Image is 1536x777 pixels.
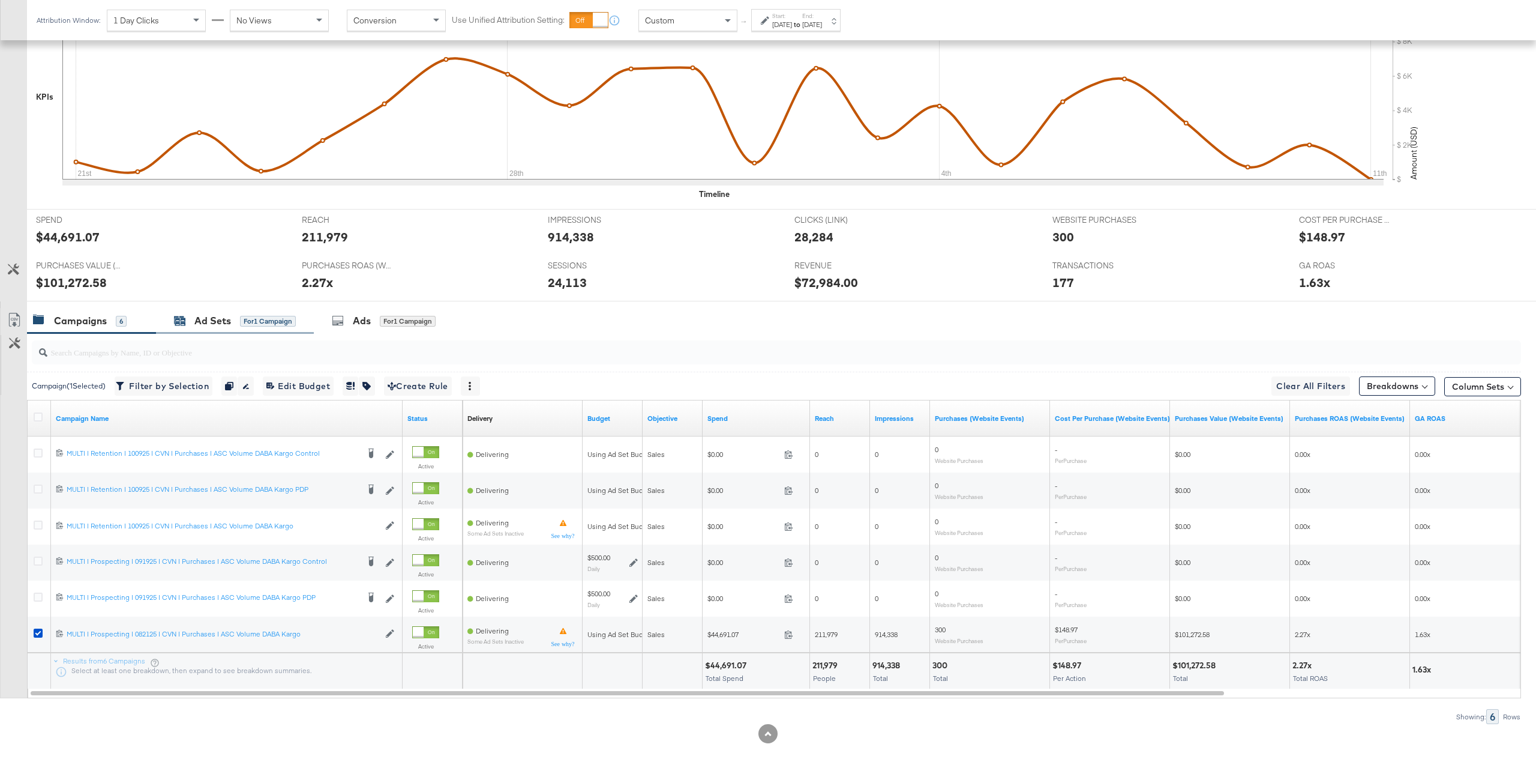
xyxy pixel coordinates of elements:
span: Sales [647,594,665,603]
span: Conversion [353,15,397,26]
span: Custom [645,15,674,26]
sub: Some Ad Sets Inactive [467,638,524,645]
strong: to [792,20,802,29]
span: $0.00 [1175,486,1190,495]
span: 1 Day Clicks [113,15,159,26]
a: The total value of the purchase actions divided by spend tracked by your Custom Audience pixel on... [1295,414,1405,423]
text: Amount (USD) [1408,127,1419,180]
span: - [1055,517,1057,526]
div: 2.27x [1292,660,1315,671]
a: MULTI | Prospecting | 091925 | CVN | Purchases | ASC Volume DABA Kargo PDP [67,593,358,605]
span: Delivering [476,558,509,567]
input: Search Campaigns by Name, ID or Objective [47,336,1381,359]
span: Total [1173,674,1188,683]
span: 0 [935,445,938,454]
div: 300 [1052,228,1074,246]
span: PURCHASES ROAS (WEBSITE EVENTS) [302,260,392,271]
span: Clear All Filters [1276,379,1345,394]
span: 0 [935,589,938,598]
div: 914,338 [548,228,594,246]
span: 0 [935,553,938,562]
span: Delivering [476,518,509,527]
span: $101,272.58 [1175,630,1210,639]
sub: Website Purchases [935,493,983,500]
span: SPEND [36,214,126,226]
span: $0.00 [707,522,779,531]
div: MULTI | Prospecting | 091925 | CVN | Purchases | ASC Volume DABA Kargo Control [67,557,358,566]
span: 2.27x [1295,630,1310,639]
span: Total ROAS [1293,674,1328,683]
div: Campaigns [54,314,107,328]
div: 211,979 [302,228,348,246]
div: $44,691.07 [36,228,100,246]
button: Column Sets [1444,377,1521,396]
span: Total Spend [706,674,743,683]
span: 0.00x [1295,594,1310,603]
sub: Per Purchase [1055,457,1087,464]
span: No Views [236,15,272,26]
a: Your campaign's objective. [647,414,698,423]
sub: Website Purchases [935,457,983,464]
span: 914,338 [875,630,898,639]
div: MULTI | Retention | 100925 | CVN | Purchases | ASC Volume DABA Kargo PDP [67,485,358,494]
span: 0 [875,558,878,567]
sub: Per Purchase [1055,601,1087,608]
span: Delivering [476,486,509,495]
span: Edit Budget [266,379,330,394]
label: Active [412,606,439,614]
span: $0.00 [707,486,779,495]
span: 300 [935,625,946,634]
div: MULTI | Retention | 100925 | CVN | Purchases | ASC Volume DABA Kargo Control [67,449,358,458]
div: [DATE] [772,20,792,29]
span: TRANSACTIONS [1052,260,1142,271]
div: 24,113 [548,274,587,291]
a: MULTI | Retention | 100925 | CVN | Purchases | ASC Volume DABA Kargo [67,521,379,531]
span: $0.00 [707,558,779,567]
span: $0.00 [1175,594,1190,603]
a: MULTI | Prospecting | 091925 | CVN | Purchases | ASC Volume DABA Kargo Control [67,557,358,569]
a: The number of times a purchase was made tracked by your Custom Audience pixel on your website aft... [935,414,1045,423]
span: - [1055,553,1057,562]
sub: Daily [587,565,600,572]
a: The average cost for each purchase tracked by your Custom Audience pixel on your website after pe... [1055,414,1170,423]
span: IMPRESSIONS [548,214,638,226]
a: Shows the current state of your Ad Campaign. [407,414,458,423]
span: 0 [815,558,818,567]
span: Total [873,674,888,683]
a: The total amount spent to date. [707,414,805,423]
span: 0.00x [1415,486,1430,495]
label: Active [412,498,439,506]
span: 0.00x [1295,522,1310,531]
label: Active [412,570,439,578]
div: 6 [1486,709,1499,724]
span: GA ROAS [1299,260,1389,271]
span: 0.00x [1295,450,1310,459]
div: Using Ad Set Budget [587,486,654,495]
a: The number of people your ad was served to. [815,414,865,423]
span: 0.00x [1295,486,1310,495]
div: 211,979 [812,660,841,671]
div: [DATE] [802,20,822,29]
span: $44,691.07 [707,630,779,639]
label: Start: [772,12,792,20]
a: Your campaign name. [56,414,398,423]
div: Using Ad Set Budget [587,522,654,531]
div: $44,691.07 [705,660,750,671]
span: Filter by Selection [118,379,209,394]
span: 0.00x [1415,594,1430,603]
span: Sales [647,522,665,531]
span: $148.97 [1055,625,1078,634]
span: 0.00x [1415,558,1430,567]
span: - [1055,481,1057,490]
span: Create Rule [388,379,448,394]
div: KPIs [36,91,53,103]
div: $72,984.00 [794,274,858,291]
span: Delivering [476,594,509,603]
span: COST PER PURCHASE (WEBSITE EVENTS) [1299,214,1389,226]
button: Clear All Filters [1271,376,1350,396]
div: $148.97 [1052,660,1085,671]
span: 0 [875,594,878,603]
label: Use Unified Attribution Setting: [452,14,565,26]
div: Campaign ( 1 Selected) [32,381,106,392]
